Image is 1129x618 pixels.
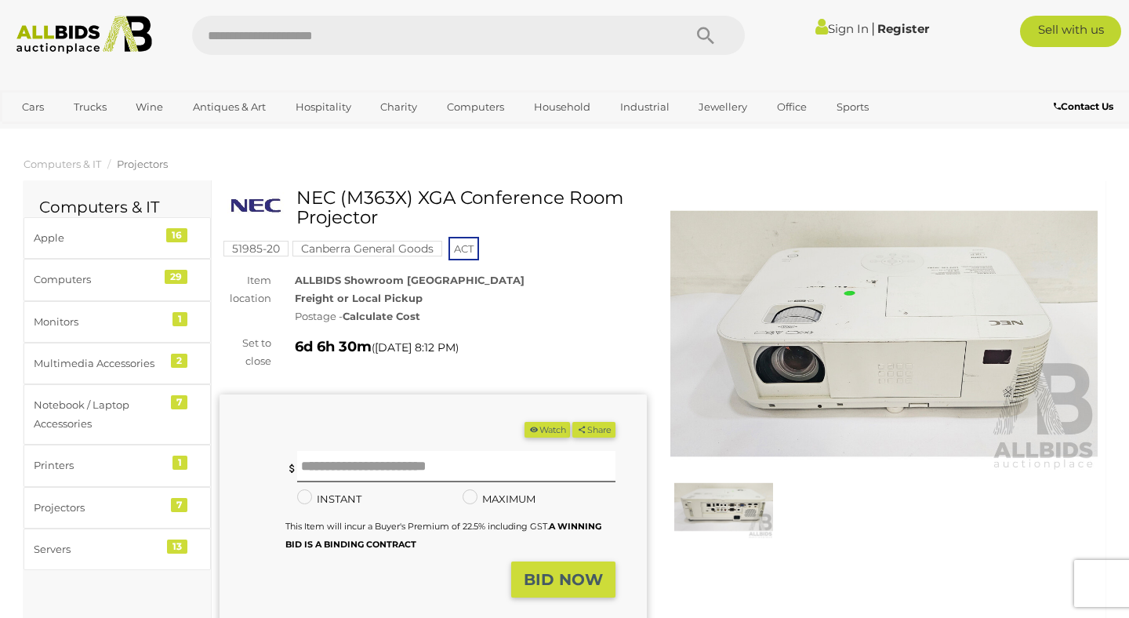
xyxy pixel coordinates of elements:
[525,422,570,438] button: Watch
[227,188,643,228] h1: NEC (M363X) XGA Conference Room Projector
[34,499,163,517] div: Projectors
[64,94,117,120] a: Trucks
[295,338,372,355] strong: 6d 6h 30m
[12,120,143,146] a: [GEOGRAPHIC_DATA]
[34,271,163,289] div: Computers
[295,307,647,325] div: Postage -
[24,343,211,384] a: Multimedia Accessories 2
[9,16,161,54] img: Allbids.com.au
[525,422,570,438] li: Watch this item
[871,20,875,37] span: |
[172,456,187,470] div: 1
[511,562,615,598] button: BID NOW
[171,354,187,368] div: 2
[674,475,773,539] img: NEC (M363X) XGA Conference Room Projector
[171,498,187,512] div: 7
[448,237,479,260] span: ACT
[343,310,420,322] strong: Calculate Cost
[295,274,525,286] strong: ALLBIDS Showroom [GEOGRAPHIC_DATA]
[285,94,361,120] a: Hospitality
[370,94,427,120] a: Charity
[292,242,442,255] a: Canberra General Goods
[285,521,601,550] small: This Item will incur a Buyer's Premium of 22.5% including GST.
[24,529,211,570] a: Servers 13
[767,94,817,120] a: Office
[24,158,101,170] a: Computers & IT
[24,384,211,445] a: Notebook / Laptop Accessories 7
[34,456,163,474] div: Printers
[688,94,757,120] a: Jewellery
[572,422,615,438] button: Share
[117,158,168,170] a: Projectors
[1054,100,1113,112] b: Contact Us
[437,94,514,120] a: Computers
[815,21,869,36] a: Sign In
[24,445,211,486] a: Printers 1
[208,334,283,371] div: Set to close
[375,340,456,354] span: [DATE] 8:12 PM
[171,395,187,409] div: 7
[167,540,187,554] div: 13
[295,292,423,304] strong: Freight or Local Pickup
[524,94,601,120] a: Household
[670,196,1098,471] img: NEC (M363X) XGA Conference Room Projector
[223,241,289,256] mark: 51985-20
[34,313,163,331] div: Monitors
[125,94,173,120] a: Wine
[1054,98,1117,115] a: Contact Us
[12,94,54,120] a: Cars
[524,570,603,589] strong: BID NOW
[24,487,211,529] a: Projectors 7
[24,301,211,343] a: Monitors 1
[610,94,680,120] a: Industrial
[372,341,459,354] span: ( )
[24,259,211,300] a: Computers 29
[172,312,187,326] div: 1
[227,192,285,219] img: NEC (M363X) XGA Conference Room Projector
[223,242,289,255] a: 51985-20
[24,217,211,259] a: Apple 16
[183,94,276,120] a: Antiques & Art
[34,396,163,433] div: Notebook / Laptop Accessories
[34,229,163,247] div: Apple
[463,490,535,508] label: MAXIMUM
[208,271,283,308] div: Item location
[34,540,163,558] div: Servers
[39,198,195,216] h2: Computers & IT
[292,241,442,256] mark: Canberra General Goods
[666,16,745,55] button: Search
[1020,16,1121,47] a: Sell with us
[166,228,187,242] div: 16
[877,21,929,36] a: Register
[165,270,187,284] div: 29
[34,354,163,373] div: Multimedia Accessories
[297,490,361,508] label: INSTANT
[826,94,879,120] a: Sports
